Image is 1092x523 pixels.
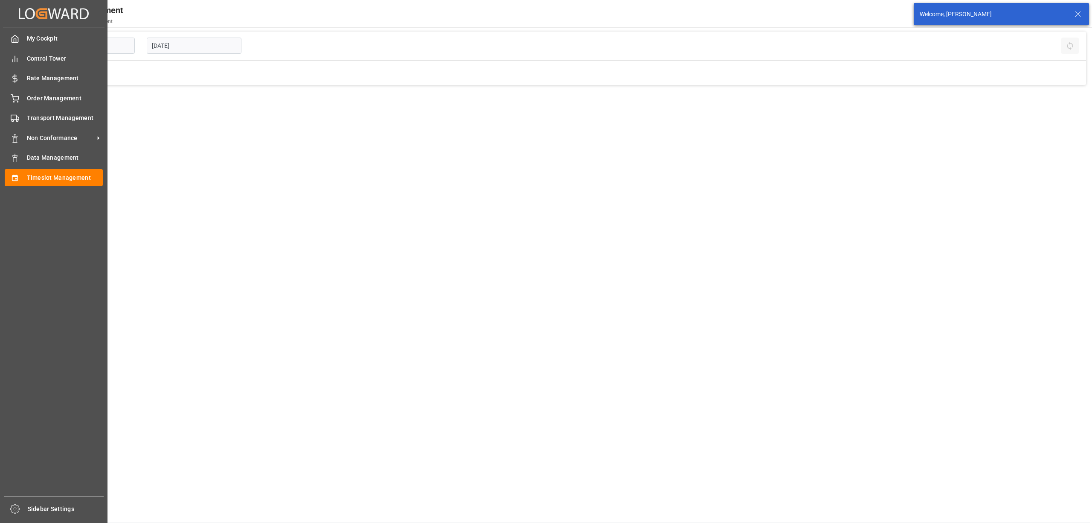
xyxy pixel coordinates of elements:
span: Non Conformance [27,134,94,143]
span: Transport Management [27,114,103,123]
a: Transport Management [5,110,103,126]
a: Data Management [5,149,103,166]
span: Data Management [27,153,103,162]
span: My Cockpit [27,34,103,43]
span: Timeslot Management [27,173,103,182]
a: Control Tower [5,50,103,67]
a: Order Management [5,90,103,106]
a: My Cockpit [5,30,103,47]
span: Control Tower [27,54,103,63]
span: Order Management [27,94,103,103]
input: DD-MM-YYYY [147,38,241,54]
span: Sidebar Settings [28,505,104,514]
a: Timeslot Management [5,169,103,186]
div: Welcome, [PERSON_NAME] [920,10,1066,19]
span: Rate Management [27,74,103,83]
a: Rate Management [5,70,103,87]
